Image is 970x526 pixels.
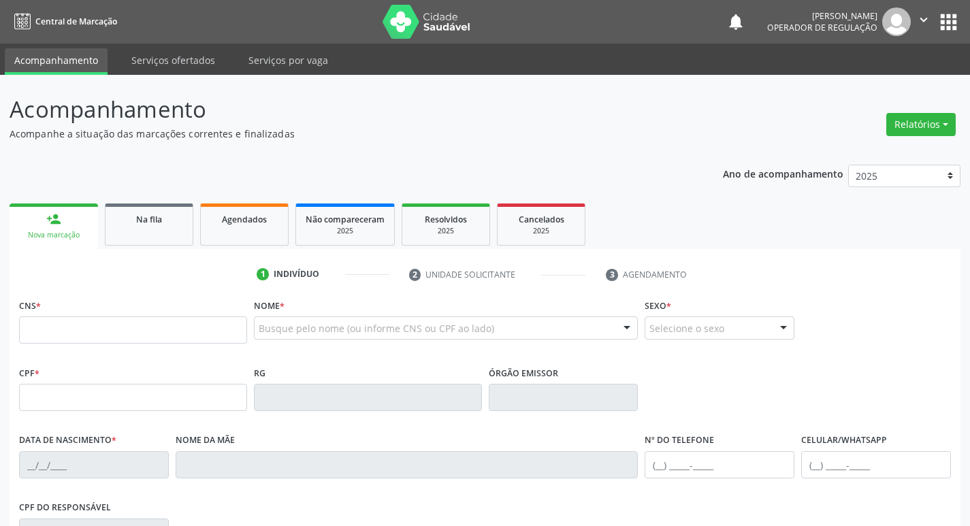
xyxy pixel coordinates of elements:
label: Data de nascimento [19,430,116,451]
span: Selecione o sexo [649,321,724,335]
input: __/__/____ [19,451,169,478]
a: Central de Marcação [10,10,117,33]
div: Indivíduo [274,268,319,280]
label: CPF do responsável [19,497,111,519]
button: notifications [726,12,745,31]
div: [PERSON_NAME] [767,10,877,22]
label: Sexo [645,295,671,316]
input: (__) _____-_____ [801,451,951,478]
label: RG [254,363,265,384]
div: person_add [46,212,61,227]
button:  [911,7,937,36]
i:  [916,12,931,27]
label: Celular/WhatsApp [801,430,887,451]
span: Busque pelo nome (ou informe CNS ou CPF ao lado) [259,321,494,335]
div: Nova marcação [19,230,88,240]
img: img [882,7,911,36]
input: (__) _____-_____ [645,451,794,478]
p: Acompanhe a situação das marcações correntes e finalizadas [10,127,675,141]
label: CNS [19,295,41,316]
span: Operador de regulação [767,22,877,33]
div: 2025 [306,226,385,236]
span: Não compareceram [306,214,385,225]
a: Serviços ofertados [122,48,225,72]
label: Nome da mãe [176,430,235,451]
span: Agendados [222,214,267,225]
a: Acompanhamento [5,48,108,75]
p: Ano de acompanhamento [723,165,843,182]
a: Serviços por vaga [239,48,338,72]
span: Resolvidos [425,214,467,225]
button: apps [937,10,960,34]
span: Cancelados [519,214,564,225]
span: Na fila [136,214,162,225]
div: 2025 [412,226,480,236]
div: 2025 [507,226,575,236]
label: Nº do Telefone [645,430,714,451]
div: 1 [257,268,269,280]
span: Central de Marcação [35,16,117,27]
button: Relatórios [886,113,956,136]
label: Nome [254,295,285,316]
label: CPF [19,363,39,384]
label: Órgão emissor [489,363,558,384]
p: Acompanhamento [10,93,675,127]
